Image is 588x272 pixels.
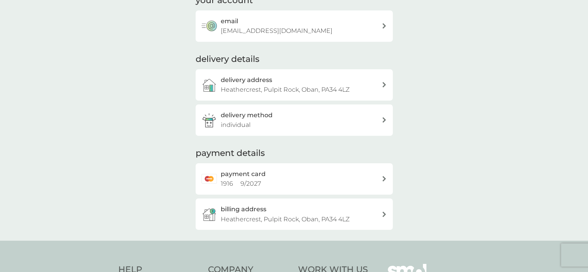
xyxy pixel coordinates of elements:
[221,180,233,187] span: 1916
[221,85,349,95] p: Heathercrest, Pulpit Rock, Oban, PA34 4LZ
[221,204,266,214] h3: billing address
[221,169,266,179] h2: payment card
[196,104,393,136] a: delivery methodindividual
[221,26,332,36] p: [EMAIL_ADDRESS][DOMAIN_NAME]
[240,180,261,187] span: 9 / 2027
[196,198,393,230] button: billing addressHeathercrest, Pulpit Rock, Oban, PA34 4LZ
[196,69,393,101] a: delivery addressHeathercrest, Pulpit Rock, Oban, PA34 4LZ
[196,163,393,195] a: payment card1916 9/2027
[196,53,259,65] h2: delivery details
[221,214,349,224] p: Heathercrest, Pulpit Rock, Oban, PA34 4LZ
[221,16,238,26] h3: email
[196,147,265,159] h2: payment details
[221,75,272,85] h3: delivery address
[221,110,273,120] h3: delivery method
[221,120,251,130] p: individual
[196,10,393,42] button: email[EMAIL_ADDRESS][DOMAIN_NAME]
